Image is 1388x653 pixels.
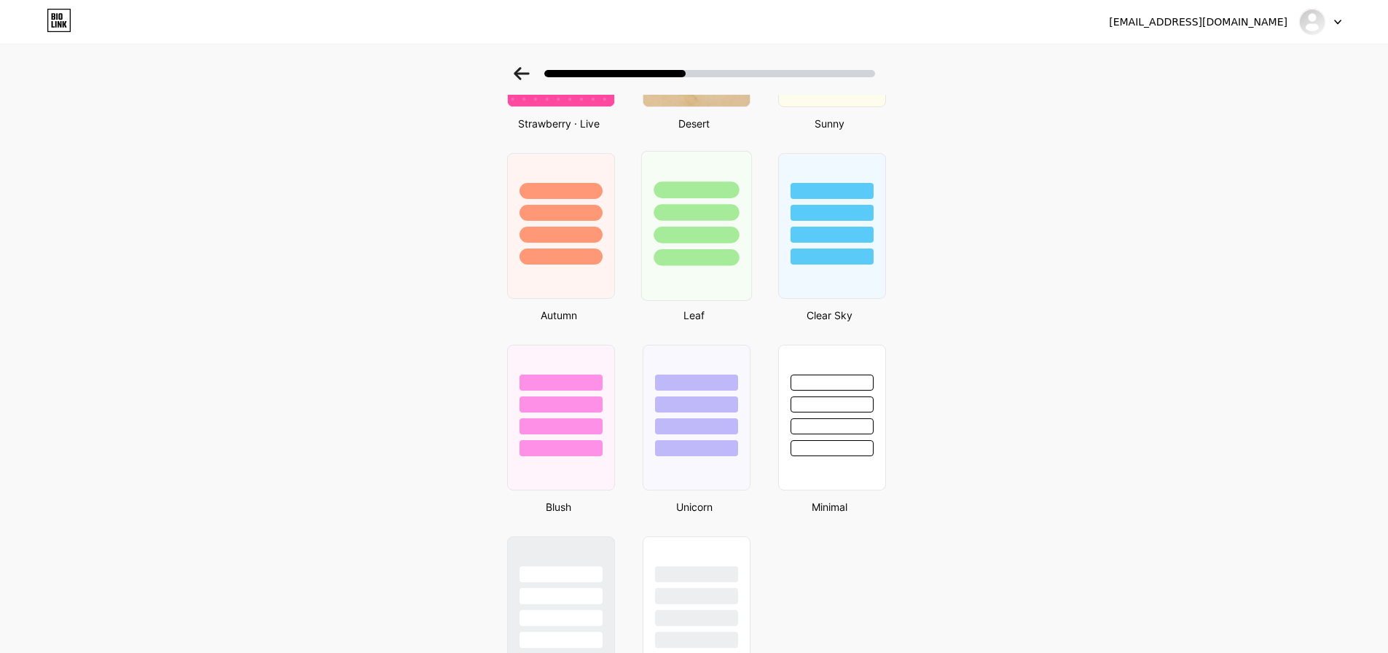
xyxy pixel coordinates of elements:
div: [EMAIL_ADDRESS][DOMAIN_NAME] [1109,15,1287,30]
div: Clear Sky [774,308,886,323]
div: Minimal [774,499,886,515]
div: Blush [503,499,615,515]
div: Strawberry · Live [503,116,615,131]
img: jeerahouse [1298,8,1326,36]
div: Leaf [638,308,750,323]
div: Desert [638,116,750,131]
div: Autumn [503,308,615,323]
div: Sunny [774,116,886,131]
div: Unicorn [638,499,750,515]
